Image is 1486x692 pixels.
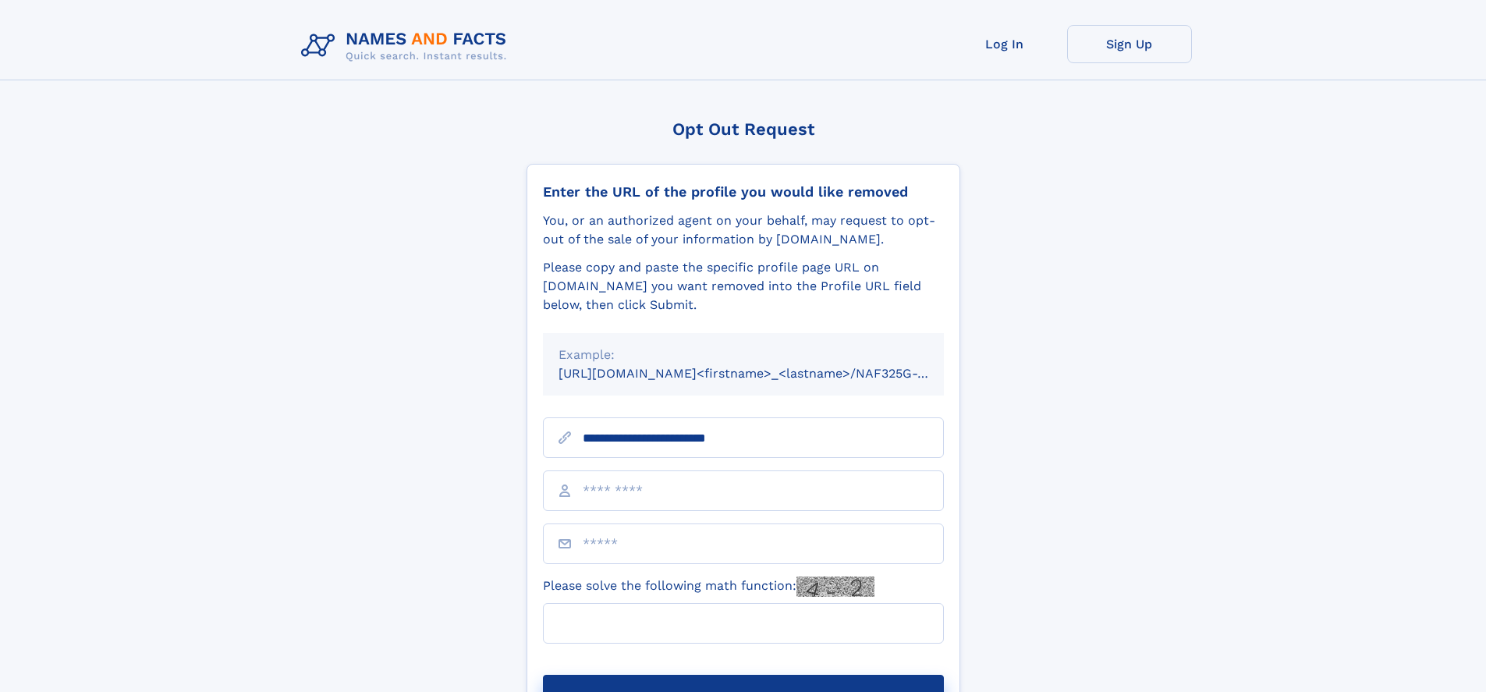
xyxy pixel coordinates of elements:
div: Example: [559,346,928,364]
a: Log In [942,25,1067,63]
div: You, or an authorized agent on your behalf, may request to opt-out of the sale of your informatio... [543,211,944,249]
img: Logo Names and Facts [295,25,520,67]
a: Sign Up [1067,25,1192,63]
div: Opt Out Request [527,119,960,139]
div: Enter the URL of the profile you would like removed [543,183,944,201]
small: [URL][DOMAIN_NAME]<firstname>_<lastname>/NAF325G-xxxxxxxx [559,366,974,381]
label: Please solve the following math function: [543,577,874,597]
div: Please copy and paste the specific profile page URL on [DOMAIN_NAME] you want removed into the Pr... [543,258,944,314]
